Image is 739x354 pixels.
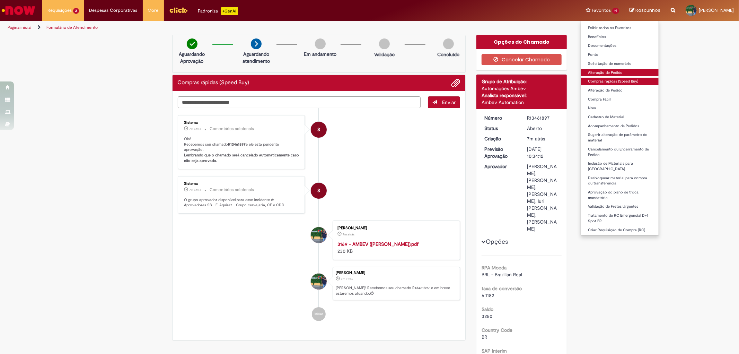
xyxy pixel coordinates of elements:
span: 7m atrás [343,232,354,236]
span: S [317,182,320,199]
span: 19 [612,8,619,14]
div: Cristiano Rodrigues Da Silva [311,227,327,243]
img: img-circle-grey.png [315,38,326,49]
a: Rascunhos [630,7,660,14]
img: img-circle-grey.png [379,38,390,49]
a: Alteração de Pedido [581,87,659,94]
span: Requisições [47,7,72,14]
a: Formulário de Atendimento [46,25,98,30]
a: Alteração de Pedido [581,69,659,77]
div: Analista responsável: [482,92,562,99]
div: [PERSON_NAME], [PERSON_NAME], [PERSON_NAME], Iuri [PERSON_NAME], [PERSON_NAME] [527,163,559,232]
a: Compras rápidas (Speed Buy) [581,78,659,85]
b: taxa de conversão [482,285,522,292]
b: R13461897 [228,142,246,147]
b: SAP Interim [482,348,507,354]
div: Grupo de Atribuição: [482,78,562,85]
span: More [148,7,159,14]
b: Saldo [482,306,493,312]
dt: Criação [479,135,522,142]
ul: Histórico de tíquete [178,108,460,328]
div: Automações Ambev [482,85,562,92]
span: 2 [73,8,79,14]
dt: Status [479,125,522,132]
time: 29/08/2025 11:34:12 [527,136,545,142]
h2: Compras rápidas (Speed Buy) Histórico de tíquete [178,80,249,86]
dt: Número [479,114,522,121]
button: Adicionar anexos [451,78,460,87]
a: Cadastro de Material [581,113,659,121]
div: Ambev Automation [482,99,562,106]
span: 6.1182 [482,292,494,299]
button: Cancelar Chamado [482,54,562,65]
div: 230 KB [337,241,453,254]
span: Enviar [442,99,456,105]
div: Cristiano Rodrigues Da Silva [311,274,327,290]
span: 7m atrás [341,277,353,281]
time: 29/08/2025 11:34:10 [343,232,354,236]
p: Em andamento [304,51,336,58]
span: 7m atrás [190,188,201,192]
div: R13461897 [527,114,559,121]
a: Inclusão de Materiais para [GEOGRAPHIC_DATA] [581,160,659,173]
a: Compra Fácil [581,96,659,103]
p: Concluído [437,51,459,58]
a: Página inicial [8,25,32,30]
img: ServiceNow [1,3,36,17]
p: O grupo aprovador disponível para esse incidente é: Aprovadores SB - F. Aquiraz - Grupo cervejari... [184,197,300,208]
span: [PERSON_NAME] [699,7,734,13]
a: Sugerir alteração de parâmetro do material [581,131,659,144]
div: [PERSON_NAME] [337,226,453,230]
small: Comentários adicionais [210,187,254,193]
span: BRL - Brazilian Real [482,271,522,278]
a: Aprovação do plano de troca mandatória [581,189,659,201]
img: click_logo_yellow_360x200.png [169,5,188,15]
div: Aberto [527,125,559,132]
a: Documentações [581,42,659,50]
time: 29/08/2025 11:34:12 [341,277,353,281]
div: Sistema [184,121,300,125]
button: Enviar [428,96,460,108]
span: 7m atrás [527,136,545,142]
b: RPA Moeda [482,265,507,271]
b: Lembrando que o chamado será cancelado automaticamente caso não seja aprovado. [184,153,300,163]
textarea: Digite sua mensagem aqui... [178,96,421,108]
div: [DATE] 10:34:12 [527,146,559,159]
span: BR [482,334,487,340]
div: Sistema [184,182,300,186]
li: Cristiano Rodrigues Da Silva [178,267,460,300]
time: 29/08/2025 11:34:24 [190,127,201,131]
p: Validação [374,51,395,58]
a: Exibir todos os Favoritos [581,24,659,32]
span: Despesas Corporativas [89,7,138,14]
div: Opções do Chamado [476,35,567,49]
div: System [311,122,327,138]
a: Now [581,104,659,112]
p: Aguardando Aprovação [175,51,209,64]
a: Cancelamento ou Encerramento de Pedido [581,146,659,158]
ul: Trilhas de página [5,21,487,34]
div: 29/08/2025 11:34:12 [527,135,559,142]
img: arrow-next.png [251,38,262,49]
a: Acompanhamento de Pedidos [581,122,659,130]
a: Validação de Fretes Urgentes [581,203,659,210]
p: Aguardando atendimento [239,51,273,64]
a: Criar Requisição de Compra (RC) [581,226,659,234]
dt: Aprovador [479,163,522,170]
a: 3169 - AMBEV ([PERSON_NAME]).pdf [337,241,419,247]
img: check-circle-green.png [187,38,197,49]
div: [PERSON_NAME] [336,271,456,275]
span: Favoritos [592,7,611,14]
div: Padroniza [198,7,238,15]
b: Country Code [482,327,512,333]
div: System [311,183,327,199]
a: Desbloquear material para compra ou transferência [581,174,659,187]
a: Tratamento de RC Emergencial D+1 Spot BR [581,212,659,225]
a: Solicitação de numerário [581,60,659,68]
p: Olá! Recebemos seu chamado e ele esta pendente aprovação. [184,136,300,164]
a: Benefícios [581,33,659,41]
span: 3250 [482,313,492,319]
img: img-circle-grey.png [443,38,454,49]
span: Rascunhos [635,7,660,14]
p: [PERSON_NAME]! Recebemos seu chamado R13461897 e em breve estaremos atuando. [336,285,456,296]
